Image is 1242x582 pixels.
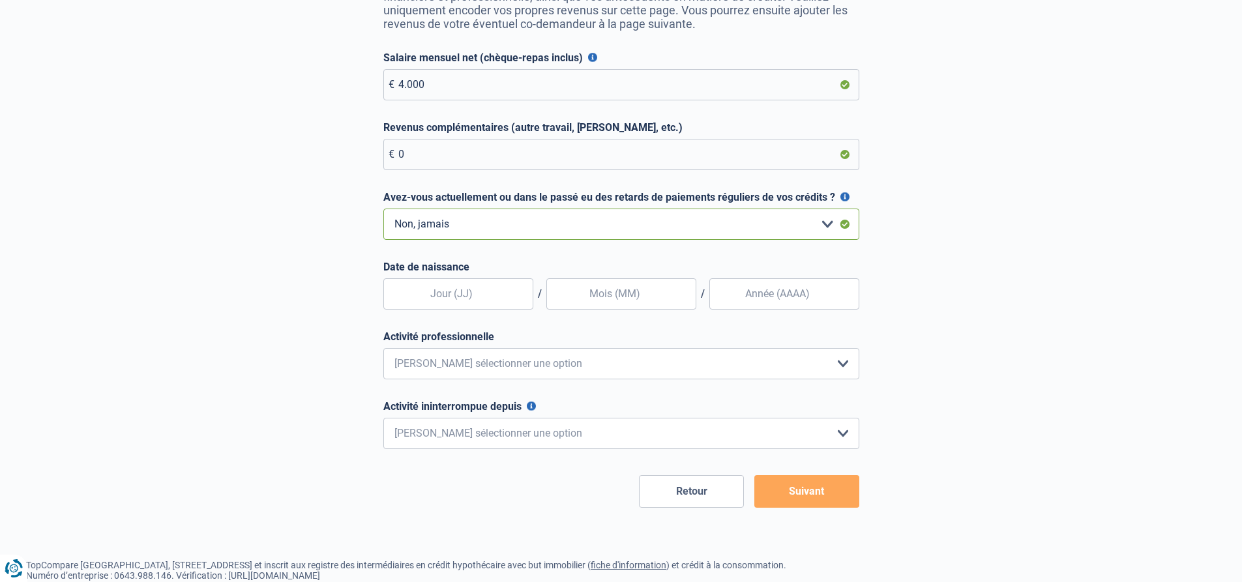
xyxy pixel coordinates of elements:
img: Advertisement [3,393,4,394]
a: fiche d'information [591,560,666,570]
input: Jour (JJ) [383,278,533,310]
label: Activité professionnelle [383,330,859,343]
button: Retour [639,475,744,508]
label: Activité ininterrompue depuis [383,400,859,413]
span: / [533,287,546,300]
button: Activité ininterrompue depuis [527,401,536,411]
button: Salaire mensuel net (chèque-repas inclus) [588,53,597,62]
button: Avez-vous actuellement ou dans le passé eu des retards de paiements réguliers de vos crédits ? [840,192,850,201]
span: / [696,287,709,300]
input: Mois (MM) [546,278,696,310]
label: Revenus complémentaires (autre travail, [PERSON_NAME], etc.) [383,121,859,134]
span: € [389,148,394,160]
span: € [389,78,394,91]
label: Date de naissance [383,261,859,273]
input: Année (AAAA) [709,278,859,310]
label: Salaire mensuel net (chèque-repas inclus) [383,51,859,64]
label: Avez-vous actuellement ou dans le passé eu des retards de paiements réguliers de vos crédits ? [383,191,859,203]
button: Suivant [754,475,859,508]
